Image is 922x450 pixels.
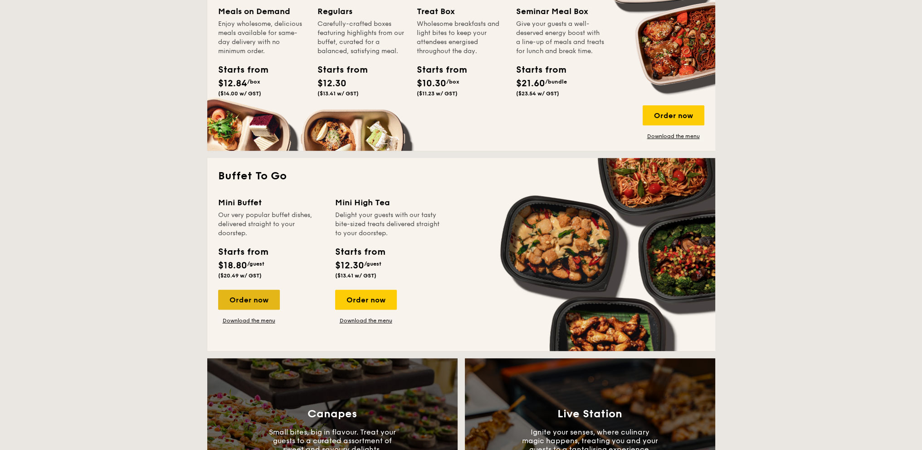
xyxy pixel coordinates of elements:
[218,272,262,279] span: ($20.49 w/ GST)
[307,408,357,420] h3: Canapes
[218,290,280,310] div: Order now
[317,90,359,97] span: ($13.41 w/ GST)
[516,5,605,18] div: Seminar Meal Box
[335,260,364,271] span: $12.30
[247,79,260,85] span: /box
[417,20,505,56] div: Wholesome breakfasts and light bites to keep your attendees energised throughout the day.
[417,5,505,18] div: Treat Box
[218,169,704,183] h2: Buffet To Go
[218,245,268,259] div: Starts from
[335,290,397,310] div: Order now
[317,5,406,18] div: Regulars
[218,211,324,238] div: Our very popular buffet dishes, delivered straight to your doorstep.
[218,317,280,324] a: Download the menu
[643,133,704,140] a: Download the menu
[417,78,446,89] span: $10.30
[516,78,545,89] span: $21.60
[417,90,458,97] span: ($11.23 w/ GST)
[335,317,397,324] a: Download the menu
[218,260,247,271] span: $18.80
[218,63,259,77] div: Starts from
[317,63,358,77] div: Starts from
[335,245,385,259] div: Starts from
[417,63,458,77] div: Starts from
[335,211,441,238] div: Delight your guests with our tasty bite-sized treats delivered straight to your doorstep.
[218,78,247,89] span: $12.84
[516,20,605,56] div: Give your guests a well-deserved energy boost with a line-up of meals and treats for lunch and br...
[317,20,406,56] div: Carefully-crafted boxes featuring highlights from our buffet, curated for a balanced, satisfying ...
[643,105,704,125] div: Order now
[557,408,622,420] h3: Live Station
[317,78,346,89] span: $12.30
[247,261,264,267] span: /guest
[545,79,567,85] span: /bundle
[218,90,261,97] span: ($14.00 w/ GST)
[218,196,324,209] div: Mini Buffet
[335,196,441,209] div: Mini High Tea
[446,79,459,85] span: /box
[218,5,307,18] div: Meals on Demand
[364,261,381,267] span: /guest
[516,90,559,97] span: ($23.54 w/ GST)
[335,272,376,279] span: ($13.41 w/ GST)
[516,63,557,77] div: Starts from
[218,20,307,56] div: Enjoy wholesome, delicious meals available for same-day delivery with no minimum order.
